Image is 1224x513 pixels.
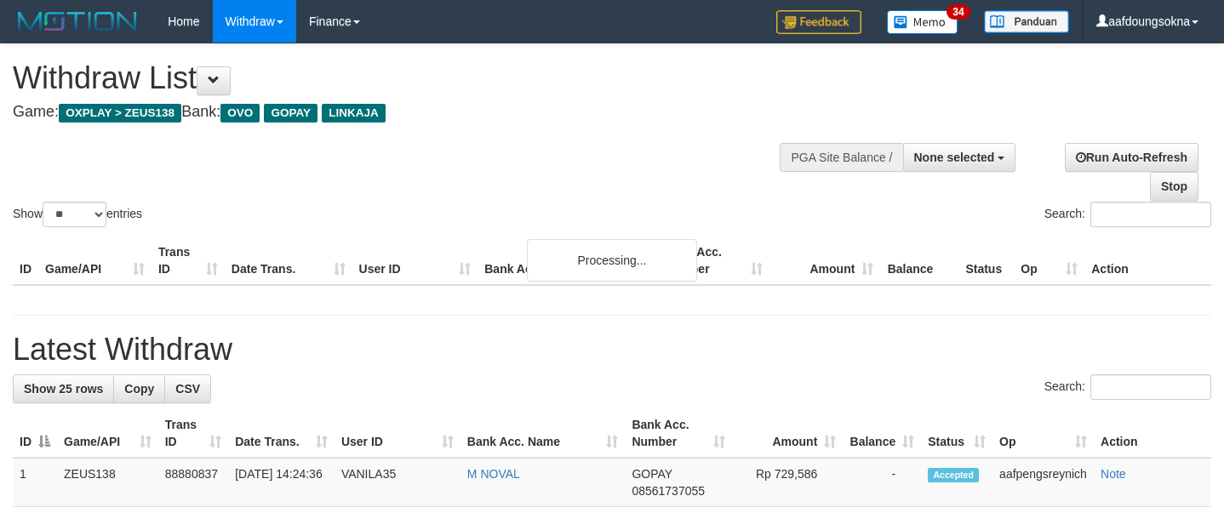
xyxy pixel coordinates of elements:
a: M NOVAL [467,467,520,481]
button: None selected [903,143,1016,172]
th: Op: activate to sort column ascending [992,409,1094,458]
span: 34 [947,4,969,20]
td: [DATE] 14:24:36 [228,458,335,507]
td: ZEUS138 [57,458,158,507]
label: Search: [1044,374,1211,400]
th: Trans ID: activate to sort column ascending [158,409,228,458]
img: Feedback.jpg [776,10,861,34]
th: User ID [352,237,478,285]
span: None selected [914,151,995,164]
input: Search: [1090,374,1211,400]
th: Date Trans. [225,237,352,285]
select: Showentries [43,202,106,227]
th: Status [958,237,1014,285]
span: CSV [175,382,200,396]
td: - [843,458,921,507]
span: GOPAY [264,104,317,123]
th: Op [1014,237,1084,285]
th: Balance: activate to sort column ascending [843,409,921,458]
span: OVO [220,104,260,123]
img: Button%20Memo.svg [887,10,958,34]
th: Date Trans.: activate to sort column ascending [228,409,335,458]
a: Note [1101,467,1126,481]
a: Copy [113,374,165,403]
th: ID: activate to sort column descending [13,409,57,458]
span: Copy [124,382,154,396]
th: ID [13,237,38,285]
th: Balance [880,237,958,285]
th: Trans ID [152,237,225,285]
th: User ID: activate to sort column ascending [335,409,460,458]
a: Run Auto-Refresh [1065,143,1198,172]
span: Accepted [928,468,979,482]
th: Amount [769,237,881,285]
span: LINKAJA [322,104,386,123]
th: Action [1084,237,1211,285]
td: VANILA35 [335,458,460,507]
th: Status: activate to sort column ascending [921,409,992,458]
h4: Game: Bank: [13,104,799,121]
h1: Withdraw List [13,61,799,95]
span: Copy 08561737055 to clipboard [632,484,705,498]
img: panduan.png [984,10,1069,33]
span: OXPLAY > ZEUS138 [59,104,181,123]
img: MOTION_logo.png [13,9,142,34]
a: Stop [1150,172,1198,201]
th: Action [1094,409,1211,458]
th: Game/API: activate to sort column ascending [57,409,158,458]
h1: Latest Withdraw [13,333,1211,367]
span: GOPAY [632,467,672,481]
th: Bank Acc. Name [478,237,657,285]
td: 1 [13,458,57,507]
td: Rp 729,586 [732,458,843,507]
td: aafpengsreynich [992,458,1094,507]
a: CSV [164,374,211,403]
a: Show 25 rows [13,374,114,403]
span: Show 25 rows [24,382,103,396]
label: Show entries [13,202,142,227]
td: 88880837 [158,458,228,507]
div: Processing... [527,239,697,282]
label: Search: [1044,202,1211,227]
div: PGA Site Balance / [780,143,902,172]
th: Game/API [38,237,152,285]
th: Bank Acc. Number [658,237,769,285]
th: Bank Acc. Name: activate to sort column ascending [460,409,626,458]
th: Bank Acc. Number: activate to sort column ascending [625,409,732,458]
input: Search: [1090,202,1211,227]
th: Amount: activate to sort column ascending [732,409,843,458]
